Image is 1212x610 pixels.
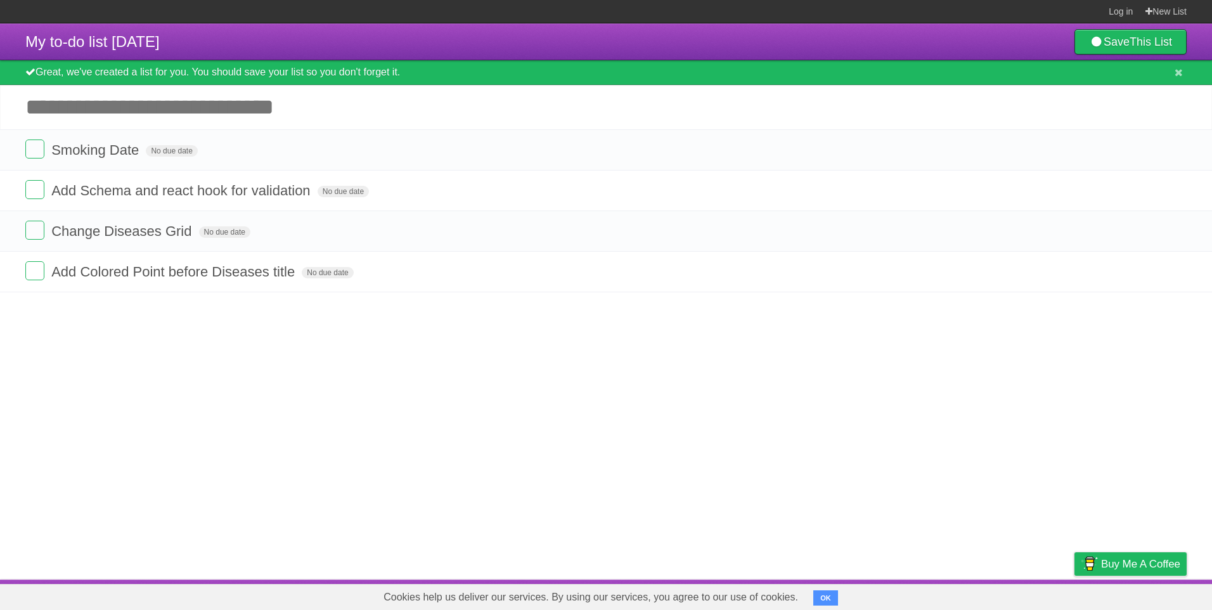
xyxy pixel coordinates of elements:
[1058,583,1091,607] a: Privacy
[371,585,811,610] span: Cookies help us deliver our services. By using our services, you agree to our use of cookies.
[318,186,369,197] span: No due date
[199,226,250,238] span: No due date
[1101,553,1180,575] span: Buy me a coffee
[906,583,932,607] a: About
[25,221,44,240] label: Done
[1074,552,1187,576] a: Buy me a coffee
[51,142,142,158] span: Smoking Date
[51,264,298,280] span: Add Colored Point before Diseases title
[146,145,197,157] span: No due date
[25,180,44,199] label: Done
[1107,583,1187,607] a: Suggest a feature
[1074,29,1187,55] a: SaveThis List
[813,590,838,606] button: OK
[302,267,353,278] span: No due date
[1081,553,1098,574] img: Buy me a coffee
[1130,36,1172,48] b: This List
[948,583,999,607] a: Developers
[51,223,195,239] span: Change Diseases Grid
[25,33,160,50] span: My to-do list [DATE]
[51,183,313,198] span: Add Schema and react hook for validation
[25,261,44,280] label: Done
[1015,583,1043,607] a: Terms
[25,140,44,159] label: Done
